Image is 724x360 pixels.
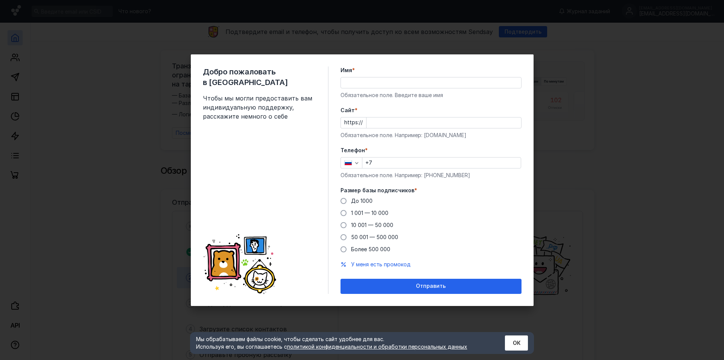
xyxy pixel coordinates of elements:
[351,222,393,228] span: 10 001 — 50 000
[341,279,522,294] button: Отправить
[341,91,522,99] div: Обязательное поле. Введите ваше имя
[203,66,316,88] span: Добро пожаловать в [GEOGRAPHIC_DATA]
[341,66,352,74] span: Имя
[351,246,390,252] span: Более 500 000
[341,187,414,194] span: Размер базы подписчиков
[341,131,522,139] div: Обязательное поле. Например: [DOMAIN_NAME]
[351,198,373,204] span: До 1000
[505,335,528,351] button: ОК
[196,335,486,351] div: Мы обрабатываем файлы cookie, чтобы сделать сайт удобнее для вас. Используя его, вы соглашаетесь c
[287,343,467,350] a: политикой конфиденциальности и обработки персональных данных
[203,94,316,121] span: Чтобы мы могли предоставить вам индивидуальную поддержку, расскажите немного о себе
[416,283,446,289] span: Отправить
[341,147,365,154] span: Телефон
[341,172,522,179] div: Обязательное поле. Например: [PHONE_NUMBER]
[351,234,398,240] span: 50 001 — 500 000
[351,261,411,268] button: У меня есть промокод
[351,210,388,216] span: 1 001 — 10 000
[341,107,355,114] span: Cайт
[351,261,411,267] span: У меня есть промокод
